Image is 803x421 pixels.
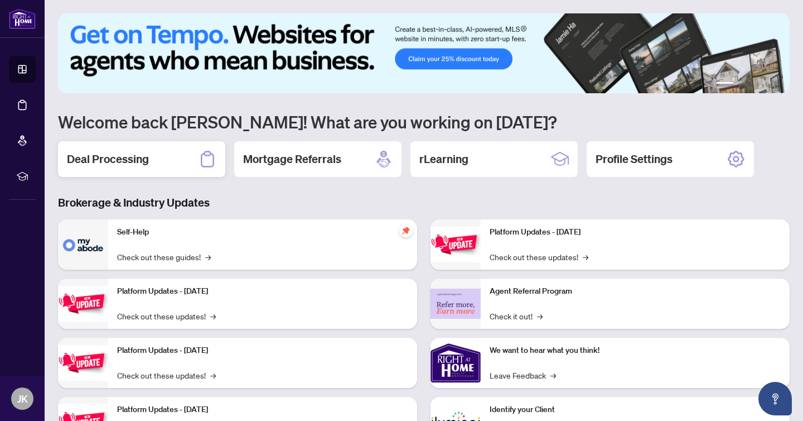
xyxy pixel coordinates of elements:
[58,286,108,321] img: Platform Updates - September 16, 2025
[490,285,781,298] p: Agent Referral Program
[550,369,556,381] span: →
[9,8,36,29] img: logo
[430,338,481,388] img: We want to hear what you think!
[58,13,790,93] img: Slide 0
[419,151,468,167] h2: rLearning
[747,82,752,87] button: 3
[117,226,408,238] p: Self-Help
[399,224,413,237] span: pushpin
[58,219,108,270] img: Self-Help
[117,285,408,298] p: Platform Updates - [DATE]
[243,151,341,167] h2: Mortgage Referrals
[490,369,556,381] a: Leave Feedback→
[205,251,211,263] span: →
[490,226,781,238] p: Platform Updates - [DATE]
[490,251,588,263] a: Check out these updates!→
[117,310,216,322] a: Check out these updates!→
[758,382,792,415] button: Open asap
[596,151,673,167] h2: Profile Settings
[765,82,770,87] button: 5
[210,369,216,381] span: →
[774,82,778,87] button: 6
[58,111,790,132] h1: Welcome back [PERSON_NAME]! What are you working on [DATE]?
[490,345,781,357] p: We want to hear what you think!
[716,82,734,87] button: 1
[738,82,743,87] button: 2
[756,82,761,87] button: 4
[490,404,781,416] p: Identify your Client
[117,404,408,416] p: Platform Updates - [DATE]
[430,227,481,262] img: Platform Updates - June 23, 2025
[17,391,28,406] span: JK
[430,289,481,319] img: Agent Referral Program
[58,195,790,210] h3: Brokerage & Industry Updates
[67,151,149,167] h2: Deal Processing
[537,310,543,322] span: →
[117,369,216,381] a: Check out these updates!→
[58,345,108,380] img: Platform Updates - July 21, 2025
[490,310,543,322] a: Check it out!→
[583,251,588,263] span: →
[117,345,408,357] p: Platform Updates - [DATE]
[117,251,211,263] a: Check out these guides!→
[210,310,216,322] span: →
